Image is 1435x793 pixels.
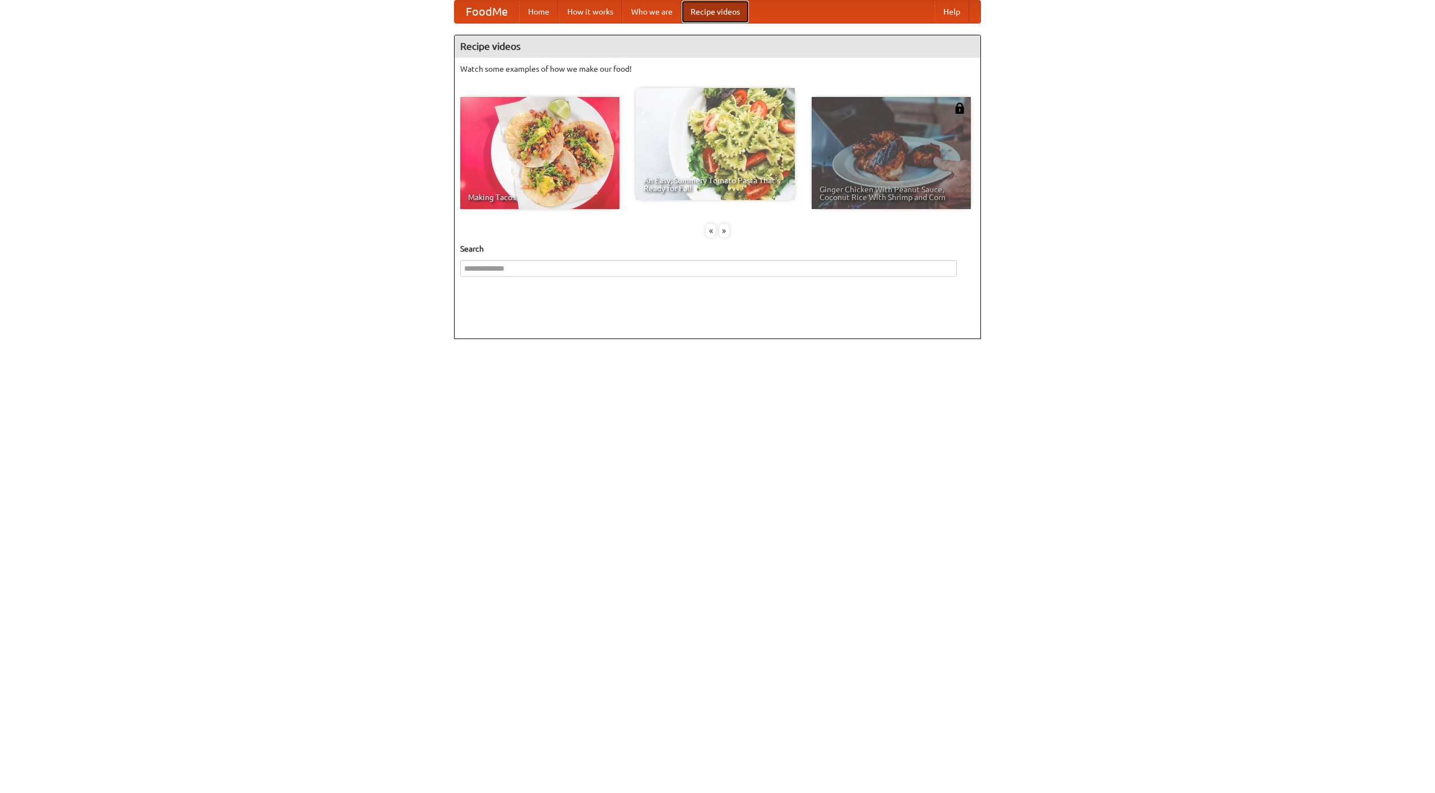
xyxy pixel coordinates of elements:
a: Recipe videos [682,1,749,23]
div: » [719,224,729,238]
a: An Easy, Summery Tomato Pasta That's Ready for Fall [636,88,795,200]
a: FoodMe [455,1,519,23]
img: 483408.png [954,103,965,114]
span: An Easy, Summery Tomato Pasta That's Ready for Fall [644,177,787,192]
a: Who we are [622,1,682,23]
a: Making Tacos [460,97,619,209]
p: Watch some examples of how we make our food! [460,63,975,75]
h4: Recipe videos [455,35,980,58]
h5: Search [460,243,975,254]
div: « [706,224,716,238]
a: Home [519,1,558,23]
a: How it works [558,1,622,23]
span: Making Tacos [468,193,612,201]
a: Help [934,1,969,23]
